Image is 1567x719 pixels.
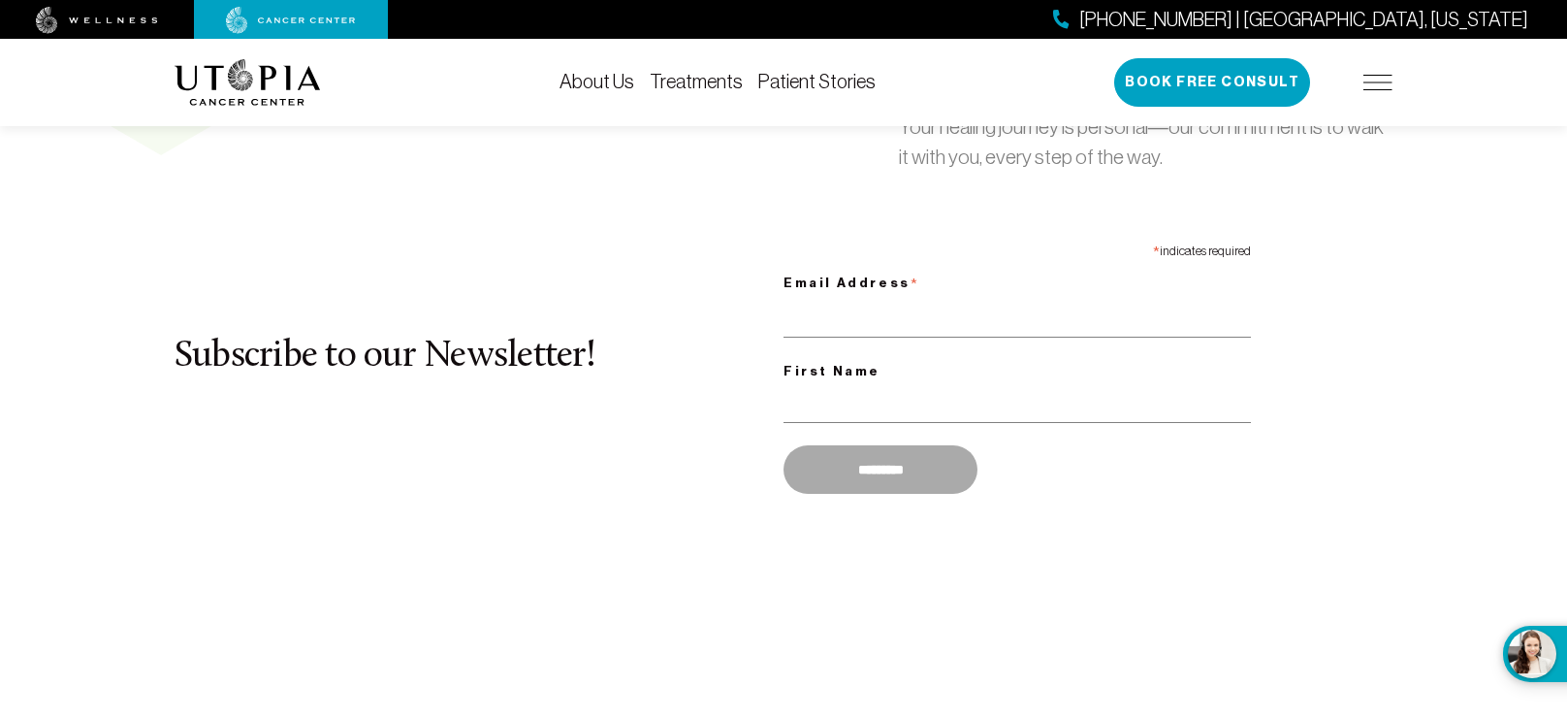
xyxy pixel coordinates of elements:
[758,71,876,92] a: Patient Stories
[36,7,158,34] img: wellness
[650,71,743,92] a: Treatments
[1079,6,1528,34] span: [PHONE_NUMBER] | [GEOGRAPHIC_DATA], [US_STATE]
[560,71,634,92] a: About Us
[1053,6,1528,34] a: [PHONE_NUMBER] | [GEOGRAPHIC_DATA], [US_STATE]
[783,360,1251,383] label: First Name
[783,263,1251,298] label: Email Address
[175,337,783,377] h2: Subscribe to our Newsletter!
[1363,75,1392,90] img: icon-hamburger
[783,235,1251,263] div: indicates required
[1114,58,1310,107] button: Book Free Consult
[226,7,356,34] img: cancer center
[175,59,321,106] img: logo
